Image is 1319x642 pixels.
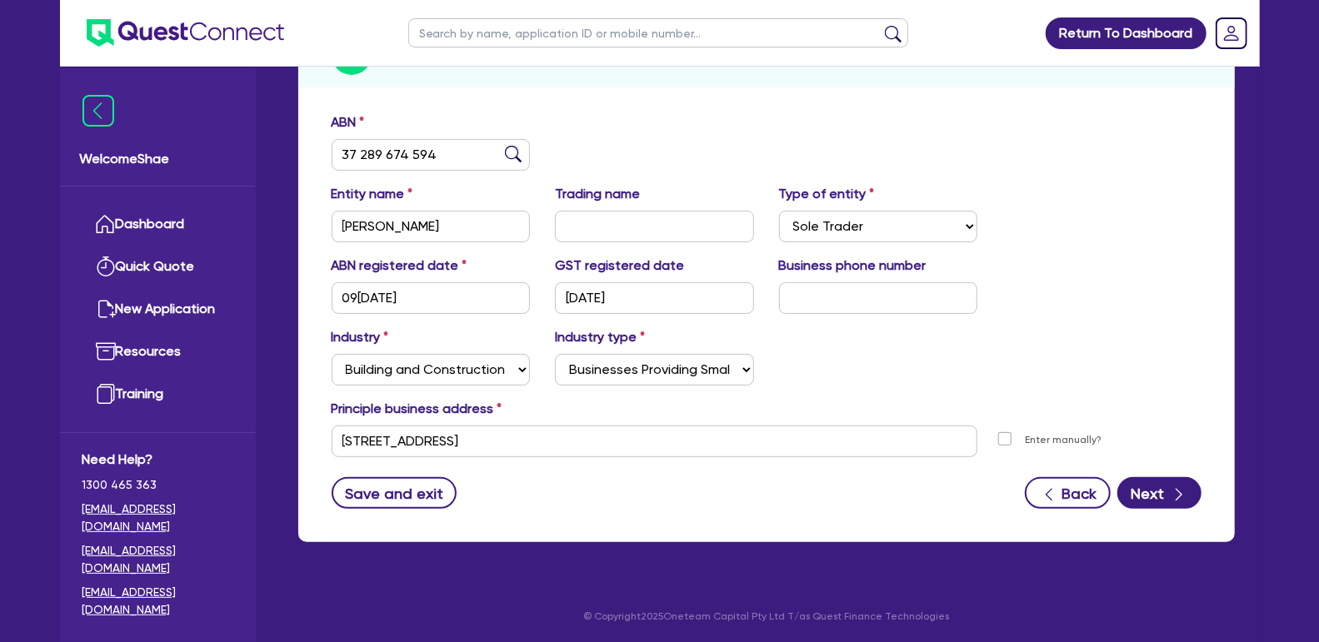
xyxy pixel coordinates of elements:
button: Next [1117,477,1202,509]
a: [EMAIL_ADDRESS][DOMAIN_NAME] [82,542,233,577]
button: Save and exit [332,477,457,509]
input: DD / MM / YYYY [555,282,754,314]
label: GST registered date [555,256,684,276]
a: Return To Dashboard [1046,17,1207,49]
a: Resources [82,331,233,373]
p: © Copyright 2025 Oneteam Capital Pty Ltd T/as Quest Finance Technologies [287,609,1247,624]
img: icon-menu-close [82,95,114,127]
label: Industry [332,327,389,347]
input: DD / MM / YYYY [332,282,531,314]
a: Training [82,373,233,416]
label: Trading name [555,184,640,204]
img: training [96,384,116,404]
a: New Application [82,288,233,331]
label: Business phone number [779,256,927,276]
label: Principle business address [332,399,502,419]
label: ABN [332,112,365,132]
span: 1300 465 363 [82,476,233,494]
label: Enter manually? [1025,432,1102,448]
img: resources [96,341,116,361]
label: ABN registered date [332,256,467,276]
a: Dashboard [82,203,233,246]
img: quest-connect-logo-blue [87,19,284,47]
a: [EMAIL_ADDRESS][DOMAIN_NAME] [82,500,233,535]
img: new-application [96,299,116,319]
a: [EMAIL_ADDRESS][DOMAIN_NAME] [82,584,233,619]
img: abn-lookup icon [505,146,522,162]
label: Type of entity [779,184,875,204]
img: quick-quote [96,256,116,276]
button: Back [1025,477,1111,509]
input: Search by name, application ID or mobile number... [408,18,908,47]
a: Dropdown toggle [1210,12,1253,55]
label: Industry type [555,327,645,347]
label: Entity name [332,184,413,204]
a: Quick Quote [82,246,233,288]
span: Need Help? [82,450,233,470]
span: Welcome Shae [80,149,236,169]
